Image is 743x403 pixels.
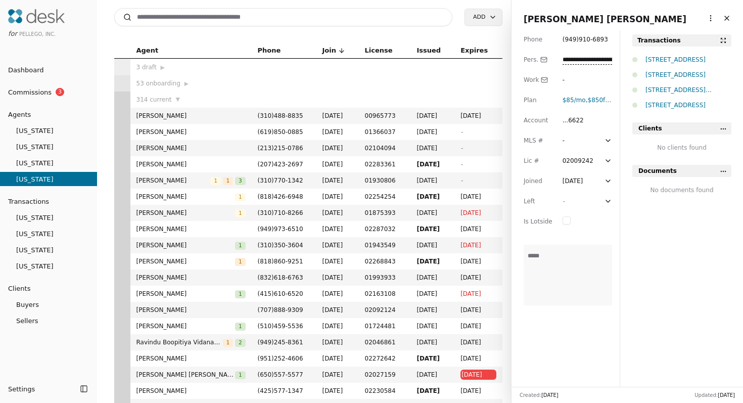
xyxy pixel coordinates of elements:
span: [DATE] [718,392,735,398]
span: 02272642 [365,353,405,364]
span: [DATE] [416,175,448,186]
span: [DATE] [322,175,353,186]
span: [DATE] [460,256,496,266]
span: 1 [235,290,245,298]
button: Settings [4,381,77,397]
span: [DATE] [322,127,353,137]
span: [DATE] [460,386,496,396]
div: Account [524,115,552,125]
span: ( 832 ) 618 - 6763 [258,274,303,281]
button: 2 [235,337,245,347]
span: [PERSON_NAME] [136,159,246,169]
span: 1 [235,242,245,250]
span: [PERSON_NAME] [136,289,236,299]
span: [DATE] [416,305,448,315]
div: Is Lotside [524,216,552,227]
span: [PERSON_NAME] [136,240,236,250]
span: - [460,177,462,184]
span: [DATE] [322,386,353,396]
button: 1 [223,175,233,186]
span: [DATE] [460,111,496,121]
span: [DATE] [416,111,448,121]
span: [DATE] [460,321,496,331]
span: [DATE] [322,208,353,218]
span: [DATE] [416,143,448,153]
span: Expires [460,45,488,56]
span: [DATE] [322,111,353,121]
div: ...6622 [563,115,612,125]
span: [DATE] [416,256,448,266]
span: 01993933 [365,273,405,283]
div: Pers. [524,55,552,65]
span: ( 650 ) 557 - 5577 [258,371,303,378]
span: ( 310 ) 350 - 3604 [258,242,303,249]
span: 314 current [136,95,172,105]
div: Work [524,75,552,85]
div: 53 onboarding [136,78,246,88]
span: 02230584 [365,386,405,396]
span: [PERSON_NAME] [136,256,236,266]
span: 1 [235,193,245,201]
span: [DATE] [416,337,448,347]
span: [DATE] [541,392,559,398]
span: [DATE] [460,289,496,299]
span: for [8,30,17,37]
span: ( 510 ) 459 - 5536 [258,323,303,330]
span: 2 [235,339,245,347]
div: [STREET_ADDRESS][PERSON_NAME] [645,85,731,95]
span: [DATE] [460,353,496,364]
span: Join [322,45,336,56]
span: [PERSON_NAME] [136,353,246,364]
div: [STREET_ADDRESS] [645,70,731,80]
span: [DATE] [322,353,353,364]
span: ▼ [176,95,180,104]
span: [DATE] [322,256,353,266]
span: ( 707 ) 888 - 9309 [258,306,303,314]
span: 02046861 [365,337,405,347]
div: Lic # [524,156,552,166]
span: 02283361 [365,159,405,169]
span: [DATE] [416,370,448,380]
span: 02092124 [365,305,405,315]
span: 02027159 [365,370,405,380]
span: Agent [136,45,159,56]
span: [PERSON_NAME] [136,305,246,315]
span: [PERSON_NAME] [136,127,246,137]
span: ( 425 ) 577 - 1347 [258,387,303,394]
div: MLS # [524,136,552,146]
span: [DATE] [416,289,448,299]
span: ( 951 ) 252 - 4606 [258,355,303,362]
span: [PERSON_NAME] [136,143,246,153]
span: - [460,161,462,168]
span: ( 415 ) 610 - 6520 [258,290,303,297]
span: $850 fee [588,97,613,104]
span: [PERSON_NAME] [136,386,246,396]
span: [DATE] [460,305,496,315]
span: ( 818 ) 860 - 9251 [258,258,303,265]
button: 1 [235,321,245,331]
span: [DATE] [322,224,353,234]
span: [DATE] [416,321,448,331]
span: [DATE] [322,370,353,380]
span: Settings [8,384,35,394]
span: 1 [235,371,245,379]
button: 1 [235,240,245,250]
span: [DATE] [416,127,448,137]
span: ( 310 ) 710 - 8266 [258,209,303,216]
span: ( 949 ) 973 - 6510 [258,226,303,233]
div: - [563,136,602,146]
div: Created: [520,391,559,399]
span: 01930806 [365,175,405,186]
span: [DATE] [322,305,353,315]
span: [DATE] [322,321,353,331]
span: - [563,198,565,205]
span: 02163108 [365,289,405,299]
span: 1 [235,209,245,217]
span: ( 213 ) 215 - 0786 [258,145,303,152]
span: [DATE] [460,208,496,218]
div: Left [524,196,552,206]
span: [DATE] [416,273,448,283]
span: 01366037 [365,127,405,137]
button: 1 [235,289,245,299]
span: ▶ [184,79,189,88]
